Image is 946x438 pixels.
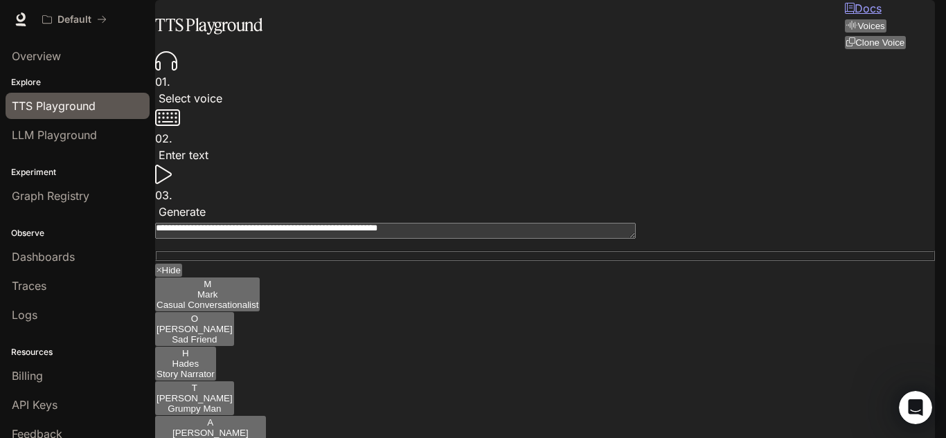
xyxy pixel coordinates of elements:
button: Hide [155,264,182,277]
p: Default [57,14,91,26]
button: Clone Voice [845,36,906,49]
a: Docs [845,1,882,15]
button: T[PERSON_NAME]Grumpy Man [155,381,234,415]
div: H [157,348,215,358]
button: MMarkCasual Conversationalist [155,277,260,311]
div: T [157,383,233,393]
iframe: Intercom live chat [899,391,932,424]
div: M [157,279,258,289]
p: [PERSON_NAME] [157,393,233,403]
div: O [157,313,233,324]
button: O[PERSON_NAME]Sad Friend [155,312,234,346]
p: Select voice [155,90,935,107]
h1: TTS Playground [155,11,262,39]
p: Sad Friend [157,334,233,345]
p: Hades [157,358,215,369]
button: All workspaces [36,6,113,33]
p: Mark [157,289,258,300]
button: HHadesStory Narrator [155,347,216,381]
p: Story Narrator [157,369,215,379]
p: [PERSON_NAME] [157,428,265,438]
p: [PERSON_NAME] [157,324,233,334]
p: 0 2 . [155,130,935,147]
p: Generate [155,203,935,220]
p: Grumpy Man [157,403,233,414]
p: 0 3 . [155,187,935,203]
div: A [157,417,265,428]
p: 0 1 . [155,73,935,90]
p: Enter text [155,147,935,163]
button: Voices [845,19,886,33]
p: Casual Conversationalist [157,300,258,310]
